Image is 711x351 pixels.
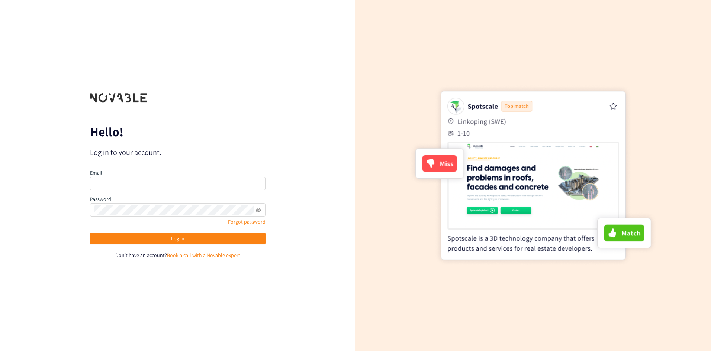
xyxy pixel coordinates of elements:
label: Email [90,169,102,176]
span: eye-invisible [256,207,261,212]
a: Forgot password [228,218,266,225]
p: Hello! [90,126,266,138]
a: Book a call with a Novable expert [167,252,240,259]
span: Don't have an account? [115,252,167,259]
button: Log in [90,233,266,244]
label: Password [90,196,111,202]
p: Log in to your account. [90,147,266,157]
span: Log in [171,234,184,243]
